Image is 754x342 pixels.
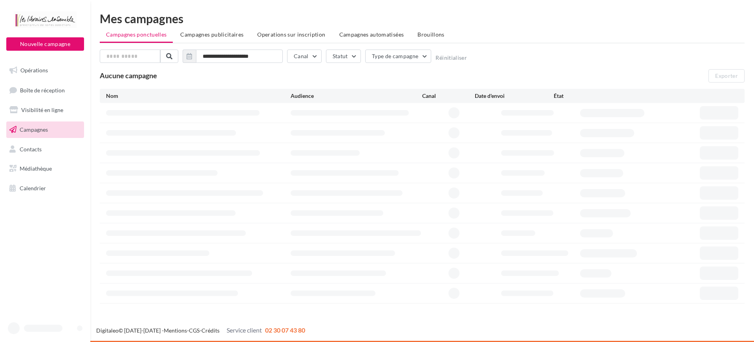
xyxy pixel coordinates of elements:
[5,121,86,138] a: Campagnes
[475,92,554,100] div: Date d'envoi
[20,165,52,172] span: Médiathèque
[20,67,48,74] span: Opérations
[227,326,262,334] span: Service client
[21,107,63,113] span: Visibilité en ligne
[201,327,220,334] a: Crédits
[96,327,305,334] span: © [DATE]-[DATE] - - -
[189,327,199,334] a: CGS
[265,326,305,334] span: 02 30 07 43 80
[106,92,291,100] div: Nom
[257,31,325,38] span: Operations sur inscription
[180,31,243,38] span: Campagnes publicitaires
[365,50,432,63] button: Type de campagne
[287,50,322,63] button: Canal
[422,92,475,100] div: Canal
[96,327,119,334] a: Digitaleo
[100,13,745,24] div: Mes campagnes
[5,102,86,118] a: Visibilité en ligne
[291,92,422,100] div: Audience
[436,55,467,61] button: Réinitialiser
[554,92,633,100] div: État
[20,145,42,152] span: Contacts
[164,327,187,334] a: Mentions
[20,126,48,133] span: Campagnes
[417,31,445,38] span: Brouillons
[20,185,46,191] span: Calendrier
[100,71,157,80] span: Aucune campagne
[326,50,361,63] button: Statut
[5,141,86,158] a: Contacts
[708,69,745,83] button: Exporter
[339,31,404,38] span: Campagnes automatisées
[5,180,86,197] a: Calendrier
[5,62,86,79] a: Opérations
[6,37,84,51] button: Nouvelle campagne
[5,160,86,177] a: Médiathèque
[20,86,65,93] span: Boîte de réception
[5,82,86,99] a: Boîte de réception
